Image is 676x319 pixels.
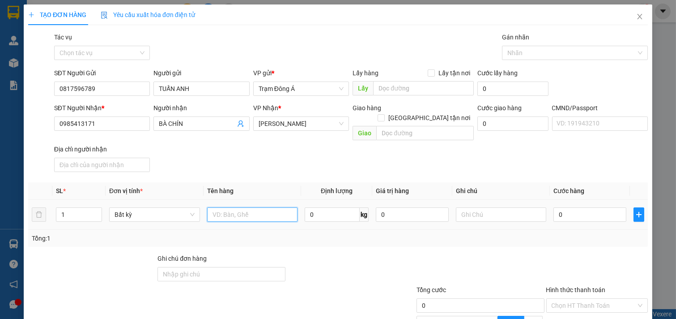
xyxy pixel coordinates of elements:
[54,34,72,41] label: Tác vụ
[54,158,150,172] input: Địa chỉ của người nhận
[259,117,344,130] span: Hồ Chí Minh
[552,103,648,113] div: CMND/Passport
[376,126,473,140] input: Dọc đường
[376,207,449,222] input: 0
[157,255,207,262] label: Ghi chú đơn hàng
[101,11,195,18] span: Yêu cầu xuất hóa đơn điện tử
[84,58,147,79] span: Chưa [PERSON_NAME] :
[32,233,261,243] div: Tổng: 1
[54,144,150,154] div: Địa chỉ người nhận
[8,8,79,18] div: Trạm Đông Á
[85,8,181,18] div: [PERSON_NAME]
[28,11,86,18] span: TẠO ĐƠN HÀNG
[435,68,474,78] span: Lấy tận nơi
[477,104,522,112] label: Cước giao hàng
[477,116,548,131] input: Cước giao hàng
[373,81,473,95] input: Dọc đường
[636,13,643,20] span: close
[353,126,376,140] span: Giao
[115,208,195,221] span: Bất kỳ
[502,34,529,41] label: Gán nhãn
[8,18,79,40] div: TRÍ [PERSON_NAME]
[109,187,143,194] span: Đơn vị tính
[54,68,150,78] div: SĐT Người Gửi
[353,69,378,77] span: Lấy hàng
[56,187,63,194] span: SL
[634,211,644,218] span: plus
[237,120,244,127] span: user-add
[417,286,446,293] span: Tổng cước
[207,207,298,222] input: VD: Bàn, Ghế
[452,182,550,200] th: Ghi chú
[32,207,46,222] button: delete
[353,104,381,112] span: Giao hàng
[546,286,606,293] label: Hình thức thanh toán
[259,82,344,95] span: Trạm Đông Á
[153,68,250,78] div: Người gửi
[8,9,21,18] span: Gửi:
[85,9,107,18] span: Nhận:
[553,187,584,194] span: Cước hàng
[253,104,278,112] span: VP Nhận
[321,187,353,194] span: Định lượng
[207,187,234,194] span: Tên hàng
[627,4,652,30] button: Close
[153,103,250,113] div: Người nhận
[376,187,409,194] span: Giá trị hàng
[54,103,150,113] div: SĐT Người Nhận
[477,69,518,77] label: Cước lấy hàng
[101,12,108,19] img: icon
[85,18,181,29] div: TẦM
[84,58,182,80] div: 55.000
[633,207,644,222] button: plus
[157,267,285,281] input: Ghi chú đơn hàng
[353,81,373,95] span: Lấy
[456,207,547,222] input: Ghi Chú
[385,113,474,123] span: [GEOGRAPHIC_DATA] tận nơi
[477,82,548,96] input: Cước lấy hàng
[253,68,349,78] div: VP gửi
[28,12,34,18] span: plus
[360,207,369,222] span: kg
